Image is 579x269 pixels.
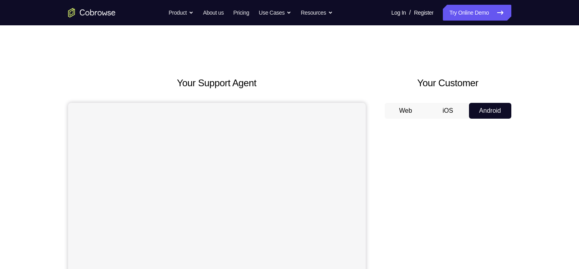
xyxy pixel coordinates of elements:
[469,103,511,119] button: Android
[385,103,427,119] button: Web
[68,8,116,17] a: Go to the home page
[233,5,249,21] a: Pricing
[414,5,433,21] a: Register
[301,5,333,21] button: Resources
[259,5,291,21] button: Use Cases
[443,5,511,21] a: Try Online Demo
[391,5,406,21] a: Log In
[169,5,194,21] button: Product
[385,76,511,90] h2: Your Customer
[409,8,411,17] span: /
[427,103,469,119] button: iOS
[203,5,224,21] a: About us
[68,76,366,90] h2: Your Support Agent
